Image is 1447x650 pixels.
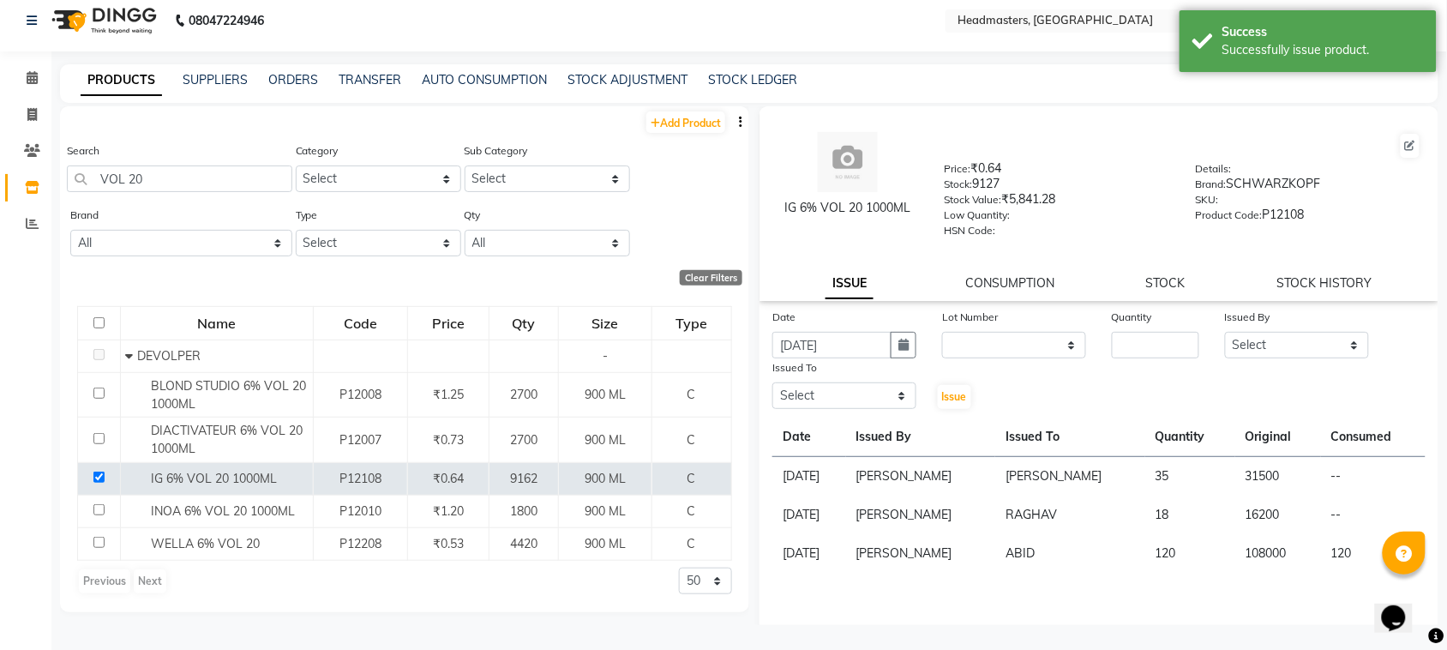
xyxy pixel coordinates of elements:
[1146,275,1186,291] a: STOCK
[995,534,1144,573] td: ABID
[646,111,725,133] a: Add Product
[433,387,464,402] span: ₹1.25
[945,192,1002,208] label: Stock Value:
[846,457,995,497] td: [PERSON_NAME]
[296,143,339,159] label: Category
[510,536,537,551] span: 4420
[945,175,1170,199] div: 9127
[433,536,464,551] span: ₹0.53
[1196,161,1232,177] label: Details:
[818,132,878,192] img: avatar
[945,223,996,238] label: HSN Code:
[1235,418,1321,457] th: Original
[70,208,99,223] label: Brand
[1196,192,1219,208] label: SKU:
[151,423,303,456] span: DIACTIVATEUR 6% VOL 20 1000ML
[995,457,1144,497] td: [PERSON_NAME]
[687,387,696,402] span: C
[1321,418,1426,457] th: Consumed
[772,360,817,376] label: Issued To
[151,471,277,486] span: IG 6% VOL 20 1000ML
[585,387,626,402] span: 900 ML
[465,143,528,159] label: Sub Category
[1375,581,1430,633] iframe: chat widget
[67,143,99,159] label: Search
[1235,534,1321,573] td: 108000
[846,534,995,573] td: [PERSON_NAME]
[826,268,874,299] a: ISSUE
[567,72,687,87] a: STOCK ADJUSTMENT
[151,503,295,519] span: INOA 6% VOL 20 1000ML
[687,536,696,551] span: C
[846,496,995,534] td: [PERSON_NAME]
[510,471,537,486] span: 9162
[1222,23,1424,41] div: Success
[772,418,846,457] th: Date
[603,348,608,364] span: -
[772,496,846,534] td: [DATE]
[510,387,537,402] span: 2700
[945,161,971,177] label: Price:
[680,270,742,286] div: Clear Filters
[490,308,558,339] div: Qty
[1321,496,1426,534] td: --
[1145,496,1235,534] td: 18
[585,503,626,519] span: 900 ML
[1277,275,1372,291] a: STOCK HISTORY
[433,432,464,448] span: ₹0.73
[1112,310,1152,325] label: Quantity
[653,308,730,339] div: Type
[945,159,1170,184] div: ₹0.64
[1145,534,1235,573] td: 120
[945,190,1170,214] div: ₹5,841.28
[585,536,626,551] span: 900 ML
[510,503,537,519] span: 1800
[938,385,971,409] button: Issue
[777,199,919,217] div: IG 6% VOL 20 1000ML
[687,503,696,519] span: C
[1145,457,1235,497] td: 35
[772,310,796,325] label: Date
[995,418,1144,457] th: Issued To
[422,72,547,87] a: AUTO CONSUMPTION
[151,378,306,412] span: BLOND STUDIO 6% VOL 20 1000ML
[1222,41,1424,59] div: Successfully issue product.
[1196,208,1263,223] label: Product Code:
[122,308,312,339] div: Name
[1321,457,1426,497] td: --
[510,432,537,448] span: 2700
[81,65,162,96] a: PRODUCTS
[1235,496,1321,534] td: 16200
[585,432,626,448] span: 900 ML
[1196,206,1421,230] div: P12108
[315,308,406,339] div: Code
[995,496,1144,534] td: RAGHAV
[772,457,846,497] td: [DATE]
[183,72,248,87] a: SUPPLIERS
[296,208,318,223] label: Type
[433,503,464,519] span: ₹1.20
[339,536,381,551] span: P12208
[151,536,260,551] span: WELLA 6% VOL 20
[846,418,995,457] th: Issued By
[772,534,846,573] td: [DATE]
[67,166,292,192] input: Search by product name or code
[339,471,381,486] span: P12108
[1225,310,1270,325] label: Issued By
[687,432,696,448] span: C
[433,471,464,486] span: ₹0.64
[1196,175,1421,199] div: SCHWARZKOPF
[125,348,137,364] span: Collapse Row
[942,310,999,325] label: Lot Number
[1145,418,1235,457] th: Quantity
[137,348,201,364] span: DEVOLPER
[560,308,650,339] div: Size
[409,308,488,339] div: Price
[965,275,1054,291] a: CONSUMPTION
[945,177,973,192] label: Stock:
[339,387,381,402] span: P12008
[339,72,401,87] a: TRANSFER
[708,72,797,87] a: STOCK LEDGER
[1321,534,1426,573] td: 120
[687,471,696,486] span: C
